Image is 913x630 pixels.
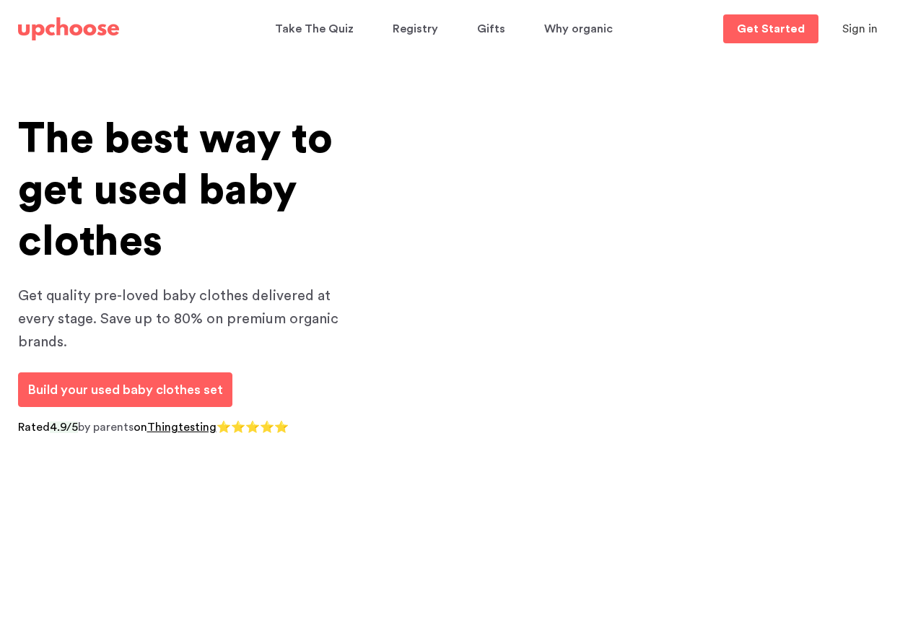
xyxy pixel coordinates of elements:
[134,421,147,433] span: on
[824,14,896,43] button: Sign in
[275,15,358,43] a: Take The Quiz
[18,14,119,44] a: UpChoose
[842,23,878,35] span: Sign in
[18,17,119,40] img: UpChoose
[18,118,333,263] span: The best way to get used baby clothes
[737,23,805,35] p: Get Started
[217,421,289,433] span: ⭐⭐⭐⭐⭐
[544,15,617,43] a: Why organic
[147,421,217,433] a: Thingtesting
[544,15,613,43] span: Why organic
[477,15,510,43] a: Gifts
[723,14,818,43] a: Get Started
[18,284,364,354] p: Get quality pre-loved baby clothes delivered at every stage. Save up to 80% on premium organic br...
[275,17,354,40] p: Take The Quiz
[393,15,438,43] span: Registry
[477,15,505,43] span: Gifts
[18,419,364,437] p: by parents
[393,15,442,43] a: Registry
[27,383,223,396] span: Build your used baby clothes set
[18,421,50,433] span: Rated
[18,372,232,407] a: Build your used baby clothes set
[50,421,78,433] span: 4.9/5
